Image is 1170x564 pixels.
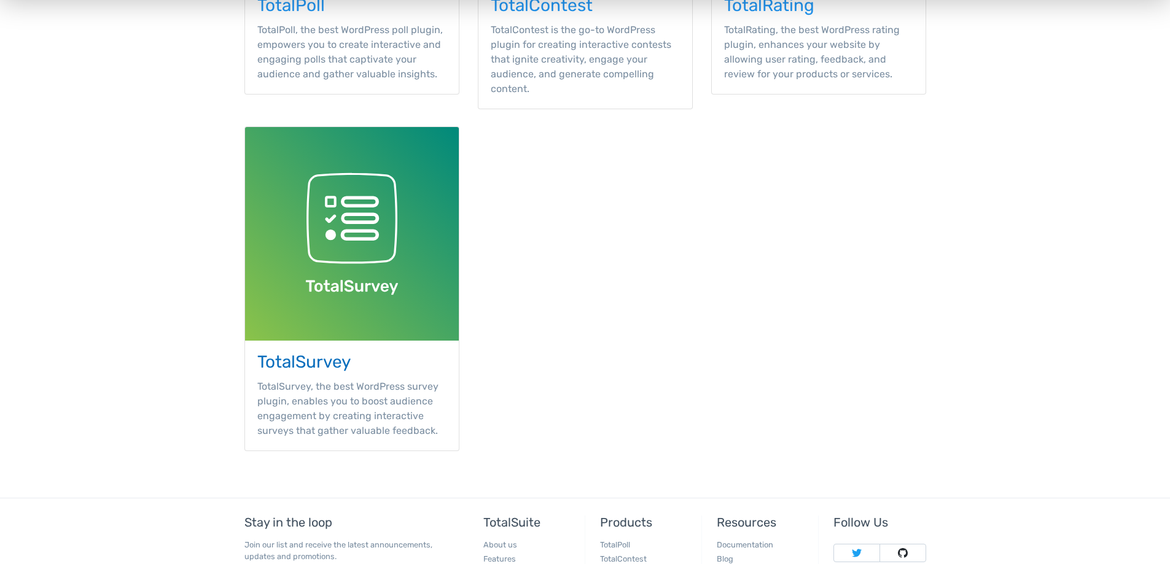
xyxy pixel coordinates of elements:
img: Follow TotalSuite on Github [898,548,908,558]
a: Features [483,554,516,563]
p: Join our list and receive the latest announcements, updates and promotions. [244,539,454,562]
p: TotalContest is the go-to WordPress plugin for creating interactive contests that ignite creativi... [491,23,680,96]
h5: Stay in the loop [244,516,454,529]
p: TotalPoll, the best WordPress poll plugin, empowers you to create interactive and engaging polls ... [257,23,447,82]
img: TotalSurvey WordPress Plugin [245,127,459,341]
span: TotalRating, the best WordPress rating plugin, enhances your website by allowing user rating, fee... [724,24,900,80]
h5: Follow Us [833,516,926,529]
span: TotalSurvey, the best WordPress survey plugin, enables you to boost audience engagement by creati... [257,381,439,436]
a: About us [483,540,517,549]
a: TotalPoll [600,540,630,549]
h3: TotalSurvey WordPress Plugin [257,353,447,372]
h5: TotalSuite [483,516,575,529]
h5: Products [600,516,692,529]
img: Follow TotalSuite on Twitter [852,548,862,558]
a: Blog [717,554,733,563]
a: Documentation [717,540,773,549]
a: TotalContest [600,554,647,563]
h5: Resources [717,516,809,529]
a: TotalSurvey TotalSurvey, the best WordPress survey plugin, enables you to boost audience engageme... [244,126,459,451]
